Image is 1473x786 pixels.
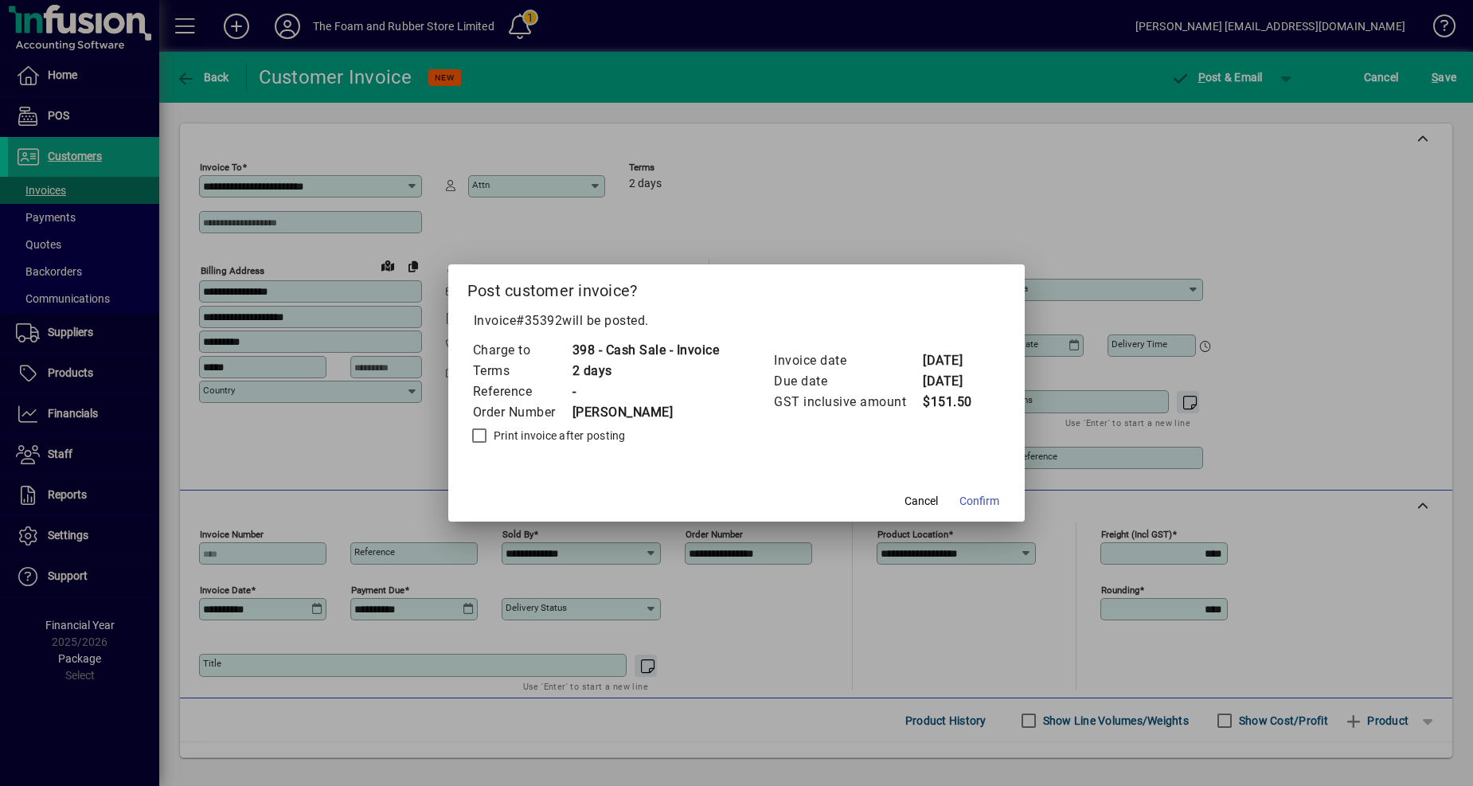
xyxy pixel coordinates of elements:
td: 2 days [572,361,720,381]
td: Order Number [472,402,572,423]
td: 398 - Cash Sale - Invoice [572,340,720,361]
td: Invoice date [773,350,922,371]
td: $151.50 [922,392,986,413]
td: GST inclusive amount [773,392,922,413]
td: Terms [472,361,572,381]
td: Charge to [472,340,572,361]
label: Print invoice after posting [490,428,626,444]
span: Confirm [959,493,999,510]
td: - [572,381,720,402]
p: Invoice will be posted . [467,311,1006,330]
td: [DATE] [922,371,986,392]
button: Confirm [953,487,1006,515]
button: Cancel [896,487,947,515]
td: Reference [472,381,572,402]
td: [PERSON_NAME] [572,402,720,423]
h2: Post customer invoice? [448,264,1026,311]
td: [DATE] [922,350,986,371]
span: Cancel [905,493,938,510]
span: #35392 [516,313,562,328]
td: Due date [773,371,922,392]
